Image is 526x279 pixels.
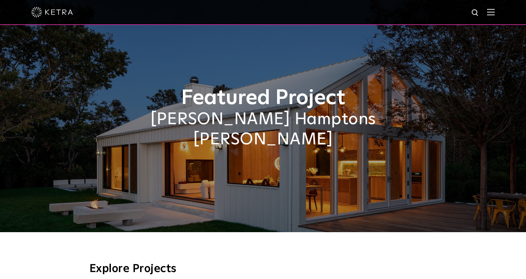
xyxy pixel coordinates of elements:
h2: [PERSON_NAME] Hamptons [PERSON_NAME] [89,110,437,150]
h3: Explore Projects [89,263,437,274]
h1: Featured Project [89,87,437,110]
img: ketra-logo-2019-white [31,7,73,17]
img: search icon [471,9,480,17]
img: Hamburger%20Nav.svg [487,9,495,15]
